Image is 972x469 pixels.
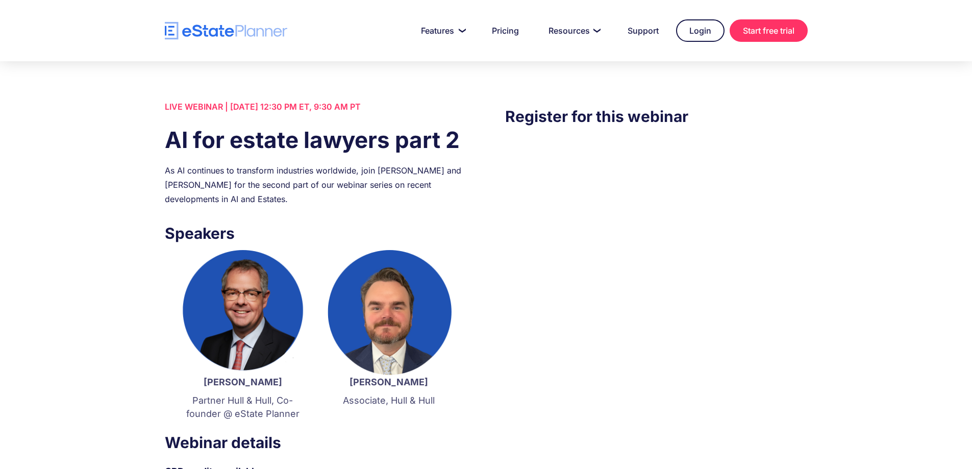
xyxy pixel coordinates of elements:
[480,20,531,41] a: Pricing
[505,105,807,128] h3: Register for this webinar
[165,431,467,454] h3: Webinar details
[180,394,306,421] p: Partner Hull & Hull, Co-founder @ eState Planner
[350,377,428,387] strong: [PERSON_NAME]
[165,22,287,40] a: home
[165,221,467,245] h3: Speakers
[409,20,475,41] a: Features
[165,100,467,114] div: LIVE WEBINAR | [DATE] 12:30 PM ET, 9:30 AM PT
[536,20,610,41] a: Resources
[165,124,467,156] h1: AI for estate lawyers part 2
[730,19,808,42] a: Start free trial
[326,394,452,407] p: Associate, Hull & Hull
[165,163,467,206] div: As AI continues to transform industries worldwide, join [PERSON_NAME] and [PERSON_NAME] for the s...
[204,377,282,387] strong: [PERSON_NAME]
[505,149,807,322] iframe: Form 0
[676,19,725,42] a: Login
[615,20,671,41] a: Support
